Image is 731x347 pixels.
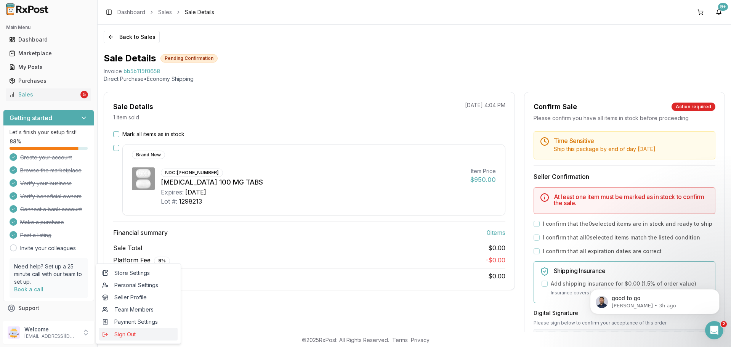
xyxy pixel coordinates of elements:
[10,113,52,122] h3: Getting started
[392,337,408,343] a: Terms
[9,77,88,85] div: Purchases
[161,188,184,197] div: Expires:
[102,294,175,301] span: Seller Profile
[534,309,715,317] h3: Digital Signature
[132,151,165,159] div: Brand New
[3,3,52,15] img: RxPost Logo
[80,91,88,98] div: 5
[20,180,72,187] span: Verify your business
[102,269,175,277] span: Store Settings
[9,63,88,71] div: My Posts
[123,67,160,75] span: bb5b115f0658
[117,8,214,16] nav: breadcrumb
[6,60,91,74] a: My Posts
[113,228,168,237] span: Financial summary
[104,67,122,75] div: Invoice
[10,138,21,145] span: 88 %
[99,328,178,341] button: Sign Out
[672,103,715,111] div: Action required
[20,244,76,252] a: Invite your colleagues
[102,306,175,313] span: Team Members
[102,331,175,338] span: Sign Out
[20,167,82,174] span: Browse the marketplace
[10,129,88,136] p: Let's finish your setup first!
[158,8,172,16] a: Sales
[551,289,709,297] p: Insurance covers loss, damage, or theft during transit.
[551,280,696,288] label: Add shipping insurance for $0.00 ( 1.5 % of order value)
[179,197,202,206] div: 1298213
[543,247,662,255] label: I confirm that all expiration dates are correct
[20,193,82,200] span: Verify beneficial owners
[534,114,715,122] div: Please confirm you have all items in stock before proceeding
[411,337,430,343] a: Privacy
[3,315,94,329] button: Feedback
[185,8,214,16] span: Sale Details
[99,279,178,291] a: Personal Settings
[465,101,505,109] p: [DATE] 4:04 PM
[3,88,94,101] button: Sales5
[9,36,88,43] div: Dashboard
[99,304,178,316] a: Team Members
[534,320,715,326] p: Please sign below to confirm your acceptance of this order
[721,321,727,327] span: 2
[6,47,91,60] a: Marketplace
[543,234,700,241] label: I confirm that all 0 selected items match the listed condition
[113,243,142,252] span: Sale Total
[99,267,178,279] a: Store Settings
[24,333,77,339] p: [EMAIL_ADDRESS][DOMAIN_NAME]
[554,146,657,152] span: Ship this package by end of day [DATE] .
[3,47,94,59] button: Marketplace
[113,101,153,112] div: Sale Details
[3,301,94,315] button: Support
[99,291,178,304] a: Seller Profile
[20,231,51,239] span: Post a listing
[20,154,72,161] span: Create your account
[113,255,170,265] span: Platform Fee
[104,31,160,43] button: Back to Sales
[486,256,505,264] span: - $0.00
[8,326,20,339] img: User avatar
[554,194,709,206] h5: At least one item must be marked as in stock to confirm the sale.
[102,281,175,289] span: Personal Settings
[487,228,505,237] span: 0 item s
[488,243,505,252] span: $0.00
[543,220,712,228] label: I confirm that the 0 selected items are in stock and ready to ship
[579,273,731,326] iframe: Intercom notifications message
[554,138,709,144] h5: Time Sensitive
[705,321,723,339] iframe: Intercom live chat
[6,33,91,47] a: Dashboard
[14,286,43,292] a: Book a call
[9,91,79,98] div: Sales
[104,52,156,64] h1: Sale Details
[3,61,94,73] button: My Posts
[154,257,170,265] div: 9 %
[20,206,82,213] span: Connect a bank account
[24,326,77,333] p: Welcome
[534,172,715,181] h3: Seller Confirmation
[117,8,145,16] a: Dashboard
[470,175,496,184] div: $950.00
[534,101,577,112] div: Confirm Sale
[6,24,91,31] h2: Main Menu
[113,114,139,121] p: 1 item sold
[185,188,206,197] div: [DATE]
[554,268,709,274] h5: Shipping Insurance
[161,177,464,188] div: [MEDICAL_DATA] 100 MG TABS
[161,197,177,206] div: Lot #:
[122,130,184,138] label: Mark all items as in stock
[488,272,505,280] span: $0.00
[102,318,175,326] span: Payment Settings
[3,75,94,87] button: Purchases
[713,6,725,18] button: 9+
[6,74,91,88] a: Purchases
[6,88,91,101] a: Sales5
[718,3,728,11] div: 9+
[161,169,223,177] div: NDC: [PHONE_NUMBER]
[14,263,83,286] p: Need help? Set up a 25 minute call with our team to set up.
[470,167,496,175] div: Item Price
[3,34,94,46] button: Dashboard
